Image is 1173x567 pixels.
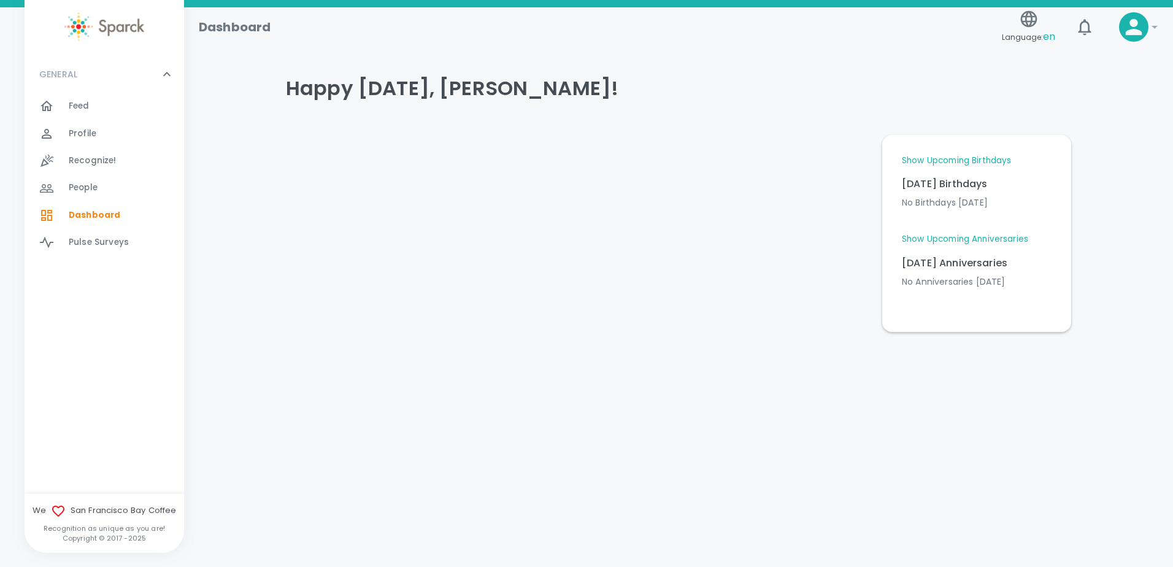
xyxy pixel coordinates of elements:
h1: Dashboard [199,17,271,37]
a: Pulse Surveys [25,229,184,256]
a: Show Upcoming Anniversaries [902,233,1028,245]
p: [DATE] Birthdays [902,177,1052,191]
a: Show Upcoming Birthdays [902,155,1011,167]
p: [DATE] Anniversaries [902,256,1052,271]
span: en [1043,29,1055,44]
p: No Birthdays [DATE] [902,196,1052,209]
p: Recognition as unique as you are! [25,523,184,533]
a: Feed [25,93,184,120]
span: People [69,182,98,194]
a: Dashboard [25,202,184,229]
span: Feed [69,100,90,112]
h4: Happy [DATE], [PERSON_NAME]! [286,76,1071,101]
span: Pulse Surveys [69,236,129,249]
a: Recognize! [25,147,184,174]
p: GENERAL [39,68,77,80]
a: Profile [25,120,184,147]
a: People [25,174,184,201]
div: GENERAL [25,93,184,261]
p: No Anniversaries [DATE] [902,276,1052,288]
img: Sparck logo [64,12,144,41]
span: Dashboard [69,209,120,222]
span: Language: [1002,29,1055,45]
a: Sparck logo [25,12,184,41]
p: Copyright © 2017 - 2025 [25,533,184,543]
span: Recognize! [69,155,117,167]
span: Profile [69,128,96,140]
button: Language:en [997,6,1060,49]
span: We San Francisco Bay Coffee [25,504,184,519]
div: GENERAL [25,56,184,93]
